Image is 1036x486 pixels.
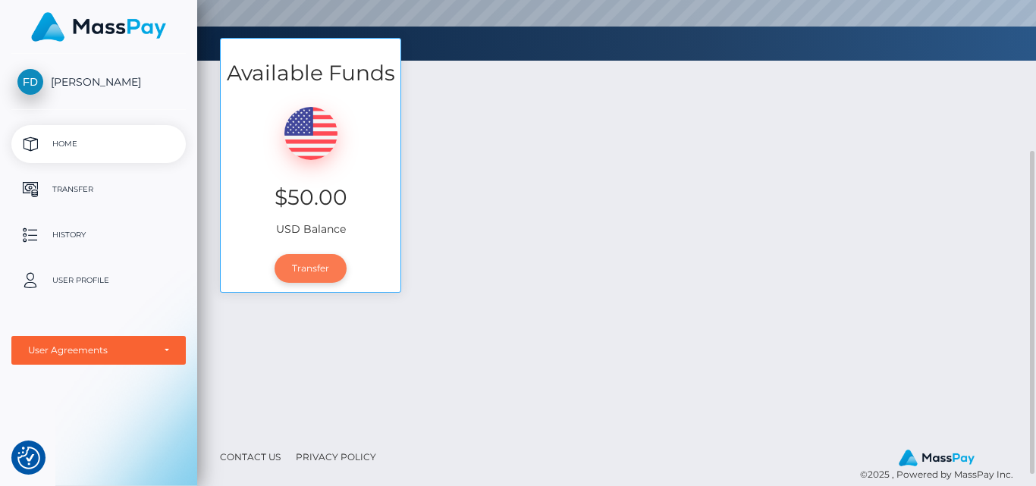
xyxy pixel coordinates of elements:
button: Consent Preferences [17,447,40,469]
div: User Agreements [28,344,152,356]
img: MassPay [899,450,975,466]
h3: $50.00 [232,183,389,212]
a: Contact Us [214,445,287,469]
a: Transfer [275,254,347,283]
img: MassPay [31,12,166,42]
img: Revisit consent button [17,447,40,469]
p: Transfer [17,178,180,201]
p: User Profile [17,269,180,292]
p: Home [17,133,180,155]
button: User Agreements [11,336,186,365]
a: Privacy Policy [290,445,382,469]
span: [PERSON_NAME] [11,75,186,89]
img: USD.png [284,107,337,160]
div: USD Balance [221,88,400,245]
a: User Profile [11,262,186,299]
a: Home [11,125,186,163]
h3: Available Funds [221,58,400,88]
div: © 2025 , Powered by MassPay Inc. [860,449,1025,482]
a: Transfer [11,171,186,209]
p: History [17,224,180,246]
a: History [11,216,186,254]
